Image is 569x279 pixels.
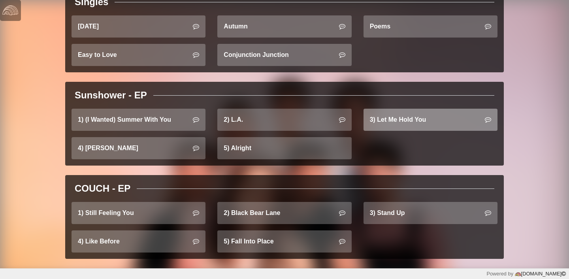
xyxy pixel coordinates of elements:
[75,181,130,196] div: COUCH - EP
[217,137,351,159] a: 5) Alright
[217,109,351,131] a: 2) L.A.
[72,202,205,224] a: 1) Still Feeling You
[72,230,205,253] a: 4) Like Before
[2,2,18,18] img: logo-white-4c48a5e4bebecaebe01ca5a9d34031cfd3d4ef9ae749242e8c4bf12ef99f53e8.png
[513,271,566,277] a: [DOMAIN_NAME]
[72,15,205,38] a: [DATE]
[72,44,205,66] a: Easy to Love
[364,202,497,224] a: 3) Stand Up
[217,202,351,224] a: 2) Black Bear Lane
[75,88,147,102] div: Sunshower - EP
[217,15,351,38] a: Autumn
[72,109,205,131] a: 1) (I Wanted) Summer With You
[217,44,351,66] a: Conjunction Junction
[515,271,521,277] img: logo-color-e1b8fa5219d03fcd66317c3d3cfaab08a3c62fe3c3b9b34d55d8365b78b1766b.png
[364,15,497,38] a: Poems
[364,109,497,131] a: 3) Let Me Hold You
[72,137,205,159] a: 4) [PERSON_NAME]
[486,270,566,277] div: Powered by
[217,230,351,253] a: 5) Fall Into Place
